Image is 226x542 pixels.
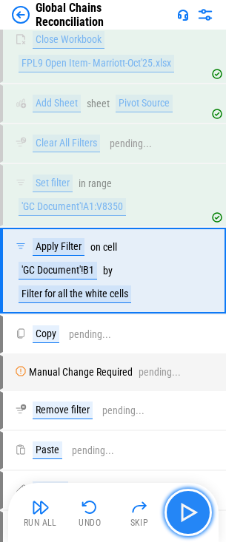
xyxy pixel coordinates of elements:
[66,495,113,530] button: Undo
[130,498,148,516] img: Skip
[33,325,59,343] div: Copy
[32,498,50,516] img: Run All
[130,518,149,527] div: Skip
[19,262,97,280] div: 'GC Document'!B1
[33,31,104,49] div: Close Workbook
[90,242,117,253] div: on cell
[24,518,57,527] div: Run All
[110,138,152,149] div: pending...
[33,441,62,459] div: Paste
[177,9,189,21] img: Support
[79,178,86,189] div: in
[19,198,126,216] div: 'GC Document'!A1:V8350
[33,135,100,152] div: Clear All Filters
[33,481,68,499] div: Update
[29,367,133,378] div: Manual Change Required
[17,495,64,530] button: Run All
[196,6,214,24] img: Settings menu
[19,285,131,303] div: Filter for all the white cells
[87,98,110,109] div: sheet
[72,445,114,456] div: pending...
[102,405,144,416] div: pending...
[36,1,171,29] div: Global Chains Reconciliation
[116,495,163,530] button: Skip
[88,178,112,189] div: range
[139,367,181,378] div: pending...
[69,329,111,340] div: pending...
[33,175,73,192] div: Set filter
[19,55,174,72] div: FPL9 Open Item- Marriott-Oct'25.xlsx
[33,95,81,112] div: Add Sheet
[33,238,84,256] div: Apply Filter
[12,6,30,24] img: Back
[81,498,99,516] img: Undo
[79,518,101,527] div: Undo
[116,95,173,112] div: Pivot Source
[33,402,93,419] div: Remove filter
[176,501,200,524] img: Main button
[103,265,113,277] div: by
